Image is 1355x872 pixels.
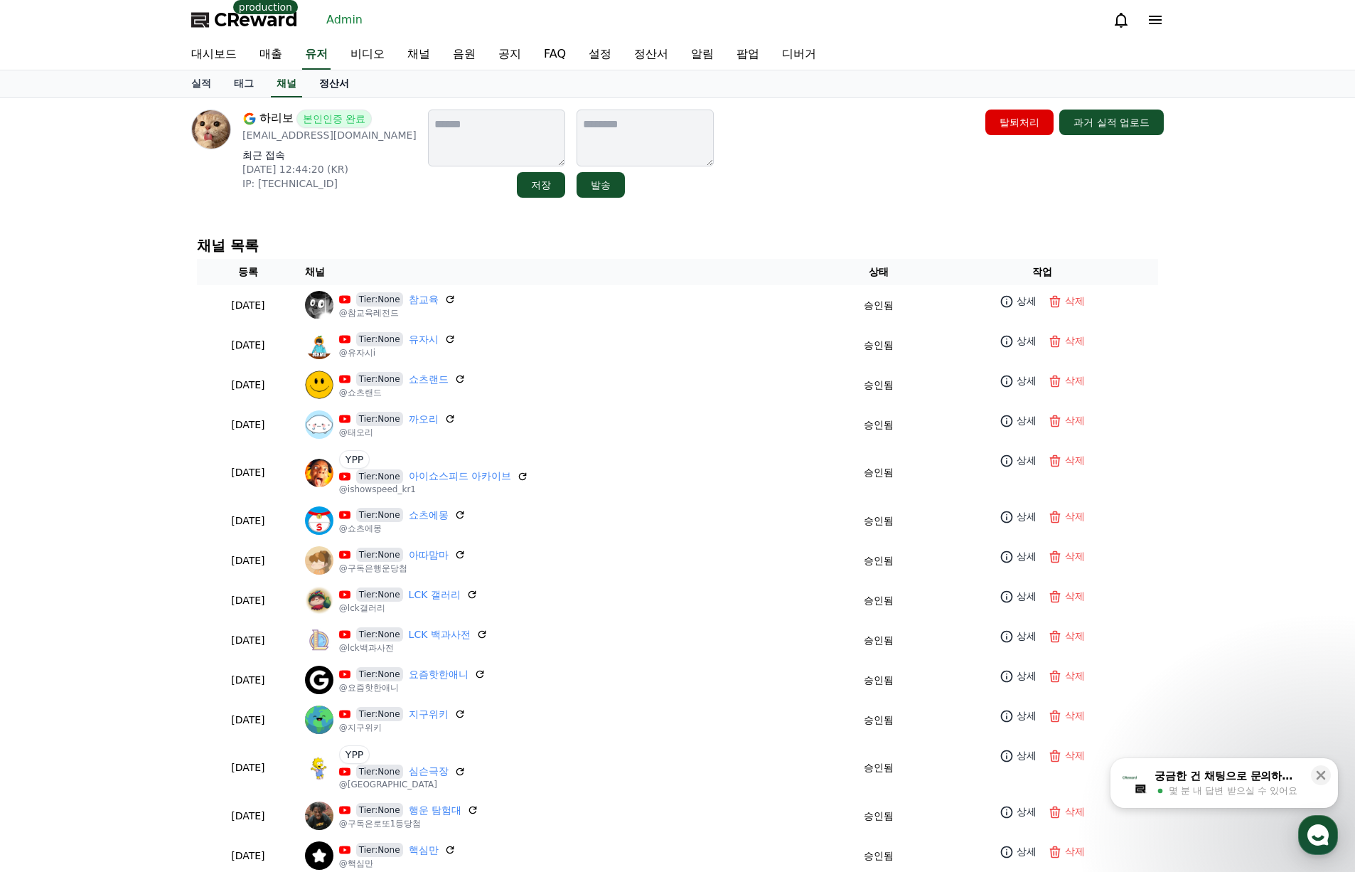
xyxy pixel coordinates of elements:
p: 삭제 [1065,748,1085,763]
span: Tier:None [356,587,403,602]
span: Tier:None [356,843,403,857]
img: 요즘핫한애니 [305,666,333,694]
p: 승인됨 [864,809,894,824]
a: 음원 [441,40,487,70]
a: 대화 [94,451,183,486]
p: [DATE] [203,514,294,528]
span: Tier:None [356,292,403,307]
a: 디버거 [771,40,828,70]
a: CReward [191,9,298,31]
span: Tier:None [356,765,403,779]
a: 까오리 [409,412,439,427]
a: 쇼츠랜드 [409,372,449,387]
p: 삭제 [1065,844,1085,859]
button: 발송 [577,172,625,198]
img: 핵심만 [305,841,333,870]
button: 삭제 [1045,506,1088,527]
p: 삭제 [1065,708,1085,723]
p: @유자시i [339,347,456,358]
button: 삭제 [1045,841,1088,862]
p: IP: [TECHNICAL_ID] [242,176,417,191]
button: 삭제 [1045,666,1088,686]
a: 상세 [997,410,1039,431]
a: 실적 [180,70,223,97]
a: 상세 [997,586,1039,607]
button: 삭제 [1045,331,1088,351]
p: @쇼츠랜드 [339,387,466,398]
a: 홈 [4,451,94,486]
img: LCK 갤러리 [305,586,333,615]
span: Tier:None [356,667,403,681]
a: 태그 [223,70,265,97]
a: 채널 [396,40,441,70]
span: 대화 [130,473,147,484]
a: 아이쇼스피드 아카이브 [409,469,511,484]
p: 삭제 [1065,589,1085,604]
button: 탈퇴처리 [985,110,1054,135]
img: 행운 탐험대 [305,802,333,830]
a: 아따맘마 [409,548,449,563]
a: 지구위키 [409,707,449,722]
a: 유저 [302,40,331,70]
button: 삭제 [1045,410,1088,431]
p: 상세 [1017,708,1037,723]
p: 상세 [1017,373,1037,388]
img: 심슨극장 [305,754,333,782]
a: Admin [321,9,368,31]
p: 상세 [1017,589,1037,604]
a: 대시보드 [180,40,248,70]
a: 행운 탐험대 [409,803,461,818]
span: Tier:None [356,627,403,642]
a: LCK 갤러리 [409,587,461,602]
p: 삭제 [1065,669,1085,684]
p: 삭제 [1065,509,1085,524]
button: 과거 실적 업로드 [1059,110,1164,135]
a: 공지 [487,40,532,70]
img: 참교육 [305,291,333,319]
a: 상세 [997,450,1039,471]
p: 삭제 [1065,294,1085,309]
a: 유자시 [409,332,439,347]
p: [DATE] [203,633,294,648]
p: 삭제 [1065,453,1085,468]
a: 정산서 [308,70,360,97]
button: 저장 [517,172,565,198]
a: 상세 [997,745,1039,766]
p: 승인됨 [864,849,894,863]
a: FAQ [532,40,577,70]
p: 상세 [1017,748,1037,763]
button: 삭제 [1045,802,1088,822]
p: @구독은로또1등당첨 [339,818,478,829]
a: 설정 [183,451,273,486]
p: 상세 [1017,669,1037,684]
p: [DATE] [203,298,294,313]
p: 상세 [1017,334,1037,349]
p: [DATE] [203,418,294,432]
p: [DATE] [203,338,294,353]
a: 상세 [997,331,1039,351]
p: 상세 [1017,413,1037,428]
a: 매출 [248,40,294,70]
button: 삭제 [1045,626,1088,647]
p: 최근 접속 [242,148,417,162]
p: 승인됨 [864,760,894,775]
img: 아따맘마 [305,546,333,575]
p: 승인됨 [864,338,894,353]
a: 쇼츠에몽 [409,508,449,523]
p: 삭제 [1065,629,1085,644]
img: 까오리 [305,410,333,439]
p: [DATE] [203,593,294,608]
img: 아이쇼스피드 아카이브 [305,459,333,487]
p: [DATE] [203,553,294,568]
button: 삭제 [1045,706,1088,726]
p: 상세 [1017,629,1037,644]
p: 상세 [1017,509,1037,524]
a: 팝업 [725,40,771,70]
p: 상세 [1017,804,1037,819]
span: Tier:None [356,803,403,817]
p: [DATE] [203,713,294,728]
img: 지구위키 [305,706,333,734]
img: 유자시 [305,331,333,359]
p: 삭제 [1065,413,1085,428]
button: 삭제 [1045,450,1088,471]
